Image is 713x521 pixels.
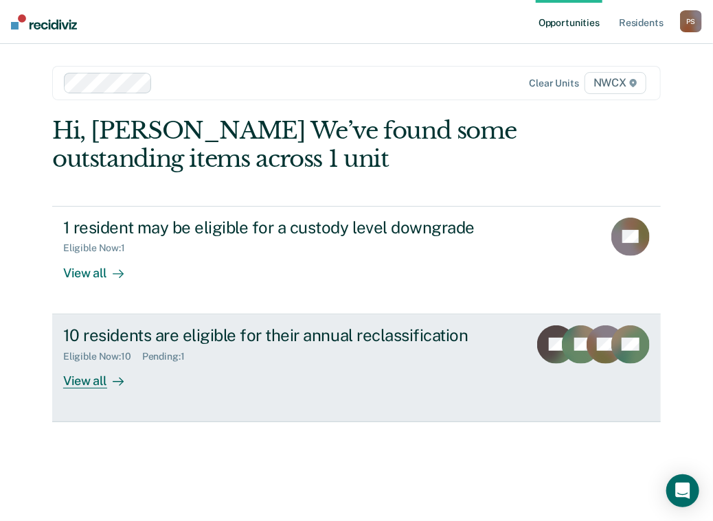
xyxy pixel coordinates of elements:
[63,254,140,281] div: View all
[666,474,699,507] div: Open Intercom Messenger
[63,242,136,254] div: Eligible Now : 1
[585,72,646,94] span: NWCX
[63,218,545,238] div: 1 resident may be eligible for a custody level downgrade
[52,117,539,173] div: Hi, [PERSON_NAME] We’ve found some outstanding items across 1 unit
[52,206,661,314] a: 1 resident may be eligible for a custody level downgradeEligible Now:1View all
[63,325,518,345] div: 10 residents are eligible for their annual reclassification
[52,314,661,422] a: 10 residents are eligible for their annual reclassificationEligible Now:10Pending:1View all
[680,10,702,32] button: PS
[63,362,140,389] div: View all
[11,14,77,30] img: Recidiviz
[680,10,702,32] div: P S
[63,351,142,362] div: Eligible Now : 10
[142,351,196,362] div: Pending : 1
[529,78,579,89] div: Clear units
